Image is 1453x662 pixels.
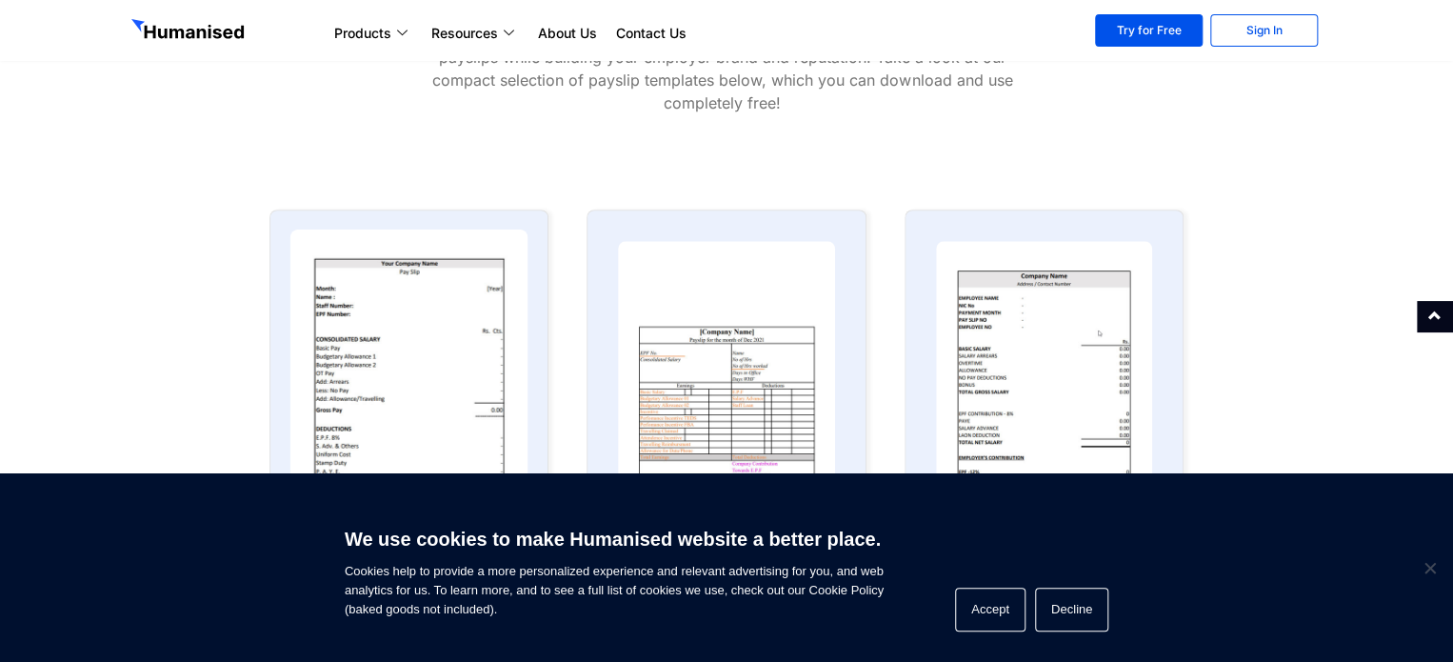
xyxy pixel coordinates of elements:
[607,22,696,45] a: Contact Us
[528,22,607,45] a: About Us
[1210,14,1318,47] a: Sign In
[345,526,884,552] h6: We use cookies to make Humanised website a better place.
[345,516,884,619] span: Cookies help to provide a more personalized experience and relevant advertising for you, and web ...
[1420,558,1439,577] span: Decline
[131,19,248,44] img: GetHumanised Logo
[1035,588,1108,632] button: Decline
[618,241,834,479] img: payslip template
[1095,14,1203,47] a: Try for Free
[290,230,528,491] img: payslip template
[325,22,422,45] a: Products
[955,588,1025,632] button: Accept
[422,22,528,45] a: Resources
[936,241,1152,479] img: payslip template
[408,23,1037,114] p: We offer a few different payslip templates that’ll let you offer your staff professional payslips...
